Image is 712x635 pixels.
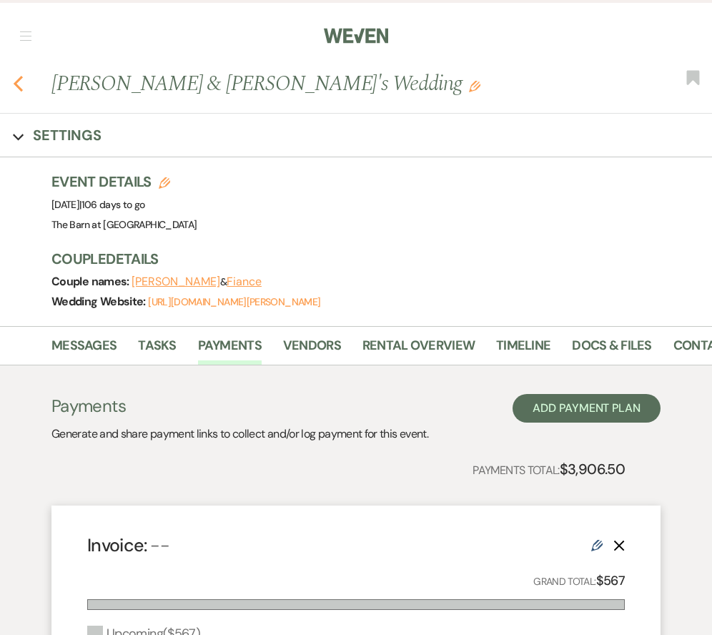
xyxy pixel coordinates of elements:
[51,69,574,99] h1: [PERSON_NAME] & [PERSON_NAME]'s Wedding
[51,249,698,269] h3: Couple Details
[572,335,651,365] a: Docs & Files
[51,294,148,309] span: Wedding Website:
[51,172,197,192] h3: Event Details
[513,394,661,423] button: Add Payment Plan
[81,198,145,211] span: 106 days to go
[138,335,176,365] a: Tasks
[324,21,388,51] img: Weven Logo
[473,458,625,481] p: Payments Total:
[13,125,102,145] button: Settings
[51,274,132,289] span: Couple names:
[87,533,169,558] h4: Invoice:
[51,335,117,365] a: Messages
[496,335,550,365] a: Timeline
[469,79,480,92] button: Edit
[79,198,144,211] span: |
[283,335,341,365] a: Vendors
[51,394,428,418] h3: Payments
[227,276,262,287] button: Fiance
[533,571,625,591] p: Grand Total:
[33,125,102,145] h3: Settings
[148,295,320,308] a: [URL][DOMAIN_NAME][PERSON_NAME]
[51,425,428,443] p: Generate and share payment links to collect and/or log payment for this event.
[150,533,169,557] span: --
[596,572,625,589] strong: $567
[198,335,262,365] a: Payments
[132,275,262,288] span: &
[560,460,625,478] strong: $3,906.50
[51,218,197,231] span: The Barn at [GEOGRAPHIC_DATA]
[362,335,475,365] a: Rental Overview
[51,198,145,211] span: [DATE]
[132,276,220,287] button: [PERSON_NAME]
